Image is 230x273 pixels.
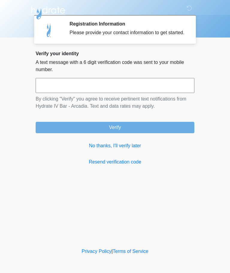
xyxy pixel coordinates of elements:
a: Terms of Service [113,249,148,254]
p: A text message with a 6 digit verification code was sent to your mobile number. [36,59,194,73]
a: | [111,249,113,254]
a: Privacy Policy [82,249,112,254]
a: Resend verification code [36,158,194,166]
p: By clicking "Verify" you agree to receive pertinent text notifications from Hydrate IV Bar - Arca... [36,95,194,110]
img: Hydrate IV Bar - Arcadia Logo [30,4,66,20]
button: Verify [36,122,194,133]
div: Please provide your contact information to get started. [69,29,185,36]
a: No thanks, I'll verify later [36,142,194,149]
img: Agent Avatar [40,21,58,39]
h2: Verify your identity [36,51,194,56]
